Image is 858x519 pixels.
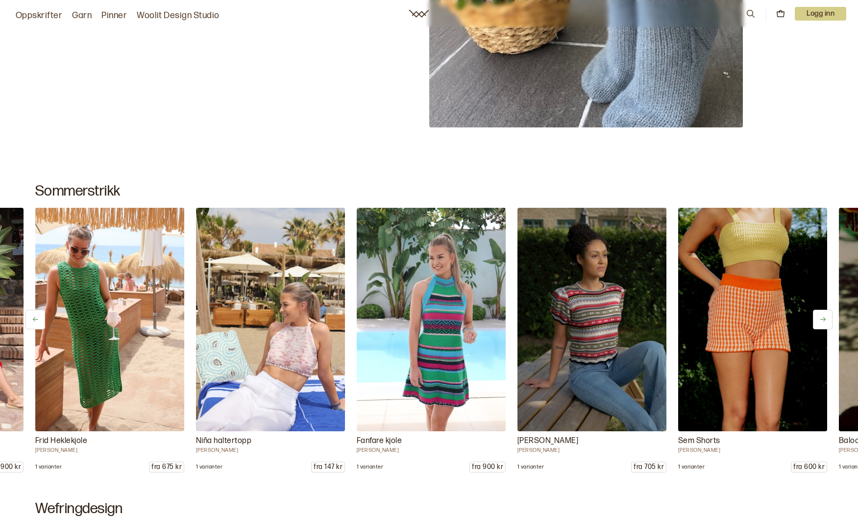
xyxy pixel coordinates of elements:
[678,208,827,431] img: Ane Kydland Thomassen DG 453 - 06 Lekker shorts til varme sommerdager, strikket i blanding av mer...
[678,435,827,447] p: Sem Shorts
[357,208,506,431] img: Ane Kydland Thomassen DSA 120-01 En spennende sommerkjole i flere farger og mønster! Strikkes i s...
[196,447,345,454] p: [PERSON_NAME]
[35,447,184,454] p: [PERSON_NAME]
[101,9,127,23] a: Pinner
[35,208,184,431] img: Brit Frafjord Ørstavik Dg 473 - 08 Heklet kjole i fresh sommerfarge.
[35,182,823,200] h2: Sommerstrikk
[196,464,222,470] p: 1 varianter
[632,462,666,472] p: fra 705 kr
[72,9,92,23] a: Garn
[196,208,345,431] img: Brit Frafjord Ørstavik DG 473-04 Kort og sommerlig heklet topp. Heklet i 100% økologisk bomull.
[791,462,827,472] p: fra 600 kr
[312,462,344,472] p: fra 147 kr
[409,10,429,18] a: Woolit
[196,435,345,447] p: Niña haltertopp
[16,9,62,23] a: Oppskrifter
[795,7,846,21] p: Logg inn
[678,208,827,472] a: Ane Kydland Thomassen DG 453 - 06 Lekker shorts til varme sommerdager, strikket i blanding av mer...
[795,7,846,21] button: User dropdown
[357,447,506,454] p: [PERSON_NAME]
[517,208,666,431] img: Iselin Hafseld DG 453 - 01 Fargerik topp med fint mønster, perfekt til sommeren.
[357,464,383,470] p: 1 varianter
[678,464,705,470] p: 1 varianter
[357,435,506,447] p: Fanfare kjole
[196,208,345,472] a: Brit Frafjord Ørstavik DG 473-04 Kort og sommerlig heklet topp. Heklet i 100% økologisk bomull.Ni...
[35,500,823,518] h2: Wefringdesign
[35,435,184,447] p: Frid Heklekjole
[517,435,666,447] p: [PERSON_NAME]
[517,208,666,472] a: Iselin Hafseld DG 453 - 01 Fargerik topp med fint mønster, perfekt til sommeren.[PERSON_NAME][PER...
[357,208,506,472] a: Ane Kydland Thomassen DSA 120-01 En spennende sommerkjole i flere farger og mønster! Strikkes i s...
[678,447,827,454] p: [PERSON_NAME]
[517,464,544,470] p: 1 varianter
[35,464,62,470] p: 1 varianter
[149,462,184,472] p: fra 675 kr
[137,9,220,23] a: Woolit Design Studio
[470,462,505,472] p: fra 900 kr
[35,208,184,472] a: Brit Frafjord Ørstavik Dg 473 - 08 Heklet kjole i fresh sommerfarge.Frid Heklekjole[PERSON_NAME]1...
[517,447,666,454] p: [PERSON_NAME]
